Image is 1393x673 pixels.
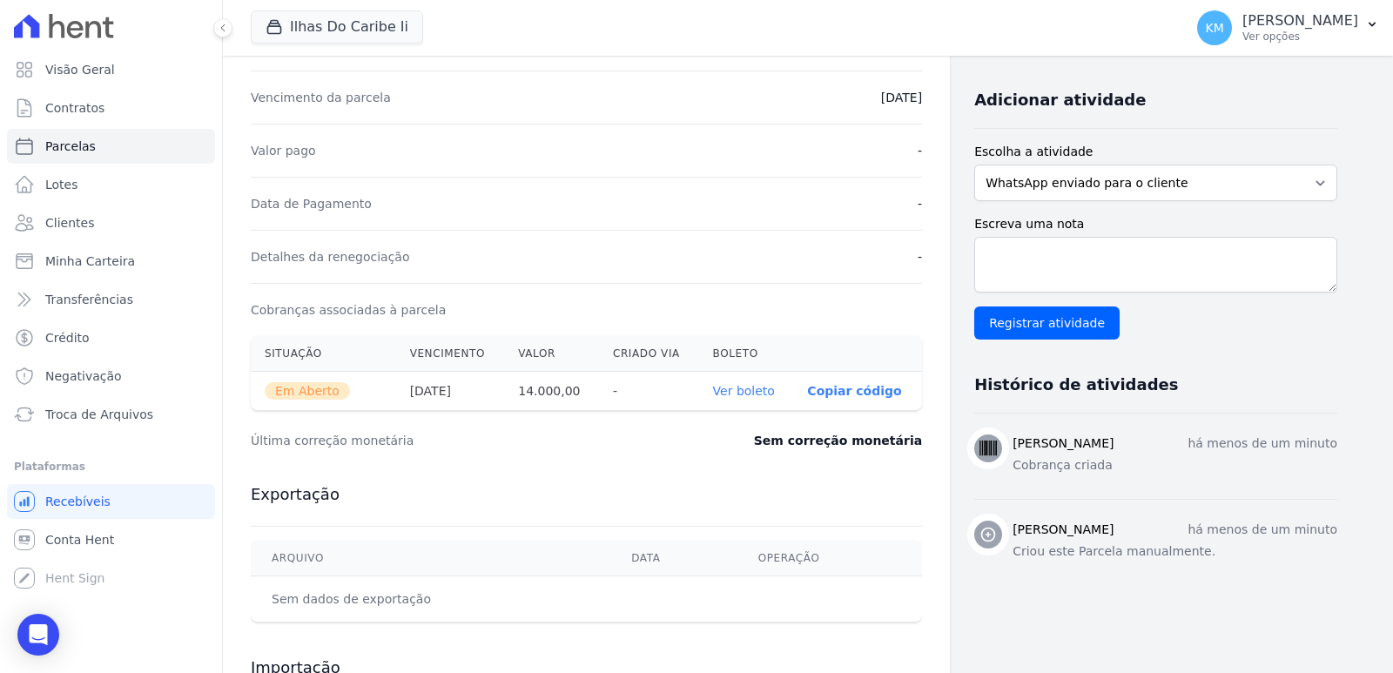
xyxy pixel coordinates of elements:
h3: [PERSON_NAME] [1013,434,1114,453]
th: Vencimento [396,336,505,372]
p: há menos de um minuto [1188,434,1337,453]
h3: [PERSON_NAME] [1013,521,1114,539]
div: Open Intercom Messenger [17,614,59,656]
th: Data [610,541,737,576]
span: Em Aberto [265,382,350,400]
th: Operação [737,541,922,576]
span: Contratos [45,99,104,117]
a: Lotes [7,167,215,202]
dd: - [918,248,922,266]
span: Visão Geral [45,61,115,78]
p: há menos de um minuto [1188,521,1337,539]
dd: [DATE] [881,89,922,106]
span: Parcelas [45,138,96,155]
p: Ver opções [1242,30,1358,44]
p: Criou este Parcela manualmente. [1013,542,1337,561]
a: Ver boleto [713,384,775,398]
span: Negativação [45,367,122,385]
a: Visão Geral [7,52,215,87]
span: Troca de Arquivos [45,406,153,423]
dt: Valor pago [251,142,316,159]
p: [PERSON_NAME] [1242,12,1358,30]
span: Conta Hent [45,531,114,548]
th: - [599,372,699,411]
a: Contratos [7,91,215,125]
dt: Detalhes da renegociação [251,248,410,266]
dd: - [918,142,922,159]
th: 14.000,00 [504,372,599,411]
th: Boleto [699,336,794,372]
label: Escolha a atividade [974,143,1337,161]
h3: Histórico de atividades [974,374,1178,395]
a: Minha Carteira [7,244,215,279]
span: Transferências [45,291,133,308]
dd: - [918,195,922,212]
a: Transferências [7,282,215,317]
td: Sem dados de exportação [251,576,610,623]
th: Valor [504,336,599,372]
span: Recebíveis [45,493,111,510]
dd: Sem correção monetária [754,432,922,449]
a: Troca de Arquivos [7,397,215,432]
dt: Cobranças associadas à parcela [251,301,446,319]
span: KM [1205,22,1223,34]
button: KM [PERSON_NAME] Ver opções [1183,3,1393,52]
a: Negativação [7,359,215,394]
a: Parcelas [7,129,215,164]
input: Registrar atividade [974,306,1120,340]
button: Copiar código [807,384,901,398]
label: Escreva uma nota [974,215,1337,233]
dt: Data de Pagamento [251,195,372,212]
dt: Vencimento da parcela [251,89,391,106]
h3: Adicionar atividade [974,90,1146,111]
div: Plataformas [14,456,208,477]
h3: Exportação [251,484,922,505]
span: Crédito [45,329,90,347]
th: Arquivo [251,541,610,576]
span: Lotes [45,176,78,193]
a: Crédito [7,320,215,355]
th: [DATE] [396,372,505,411]
span: Minha Carteira [45,252,135,270]
a: Conta Hent [7,522,215,557]
span: Clientes [45,214,94,232]
th: Criado via [599,336,699,372]
a: Clientes [7,205,215,240]
button: Ilhas Do Caribe Ii [251,10,423,44]
th: Situação [251,336,396,372]
a: Recebíveis [7,484,215,519]
p: Cobrança criada [1013,456,1337,474]
dt: Última correção monetária [251,432,648,449]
